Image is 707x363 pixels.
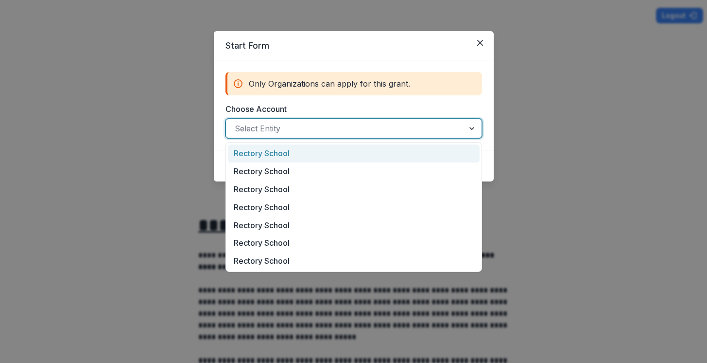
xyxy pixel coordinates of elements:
[228,163,480,181] div: Rectory School
[228,145,480,163] div: Rectory School
[228,234,480,252] div: Rectory School
[225,72,482,95] div: Only Organizations can apply for this grant.
[225,103,476,115] label: Choose Account
[214,31,494,60] header: Start Form
[228,198,480,216] div: Rectory School
[228,216,480,234] div: Rectory School
[228,181,480,199] div: Rectory School
[228,252,480,270] div: Rectory School
[472,35,488,51] button: Close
